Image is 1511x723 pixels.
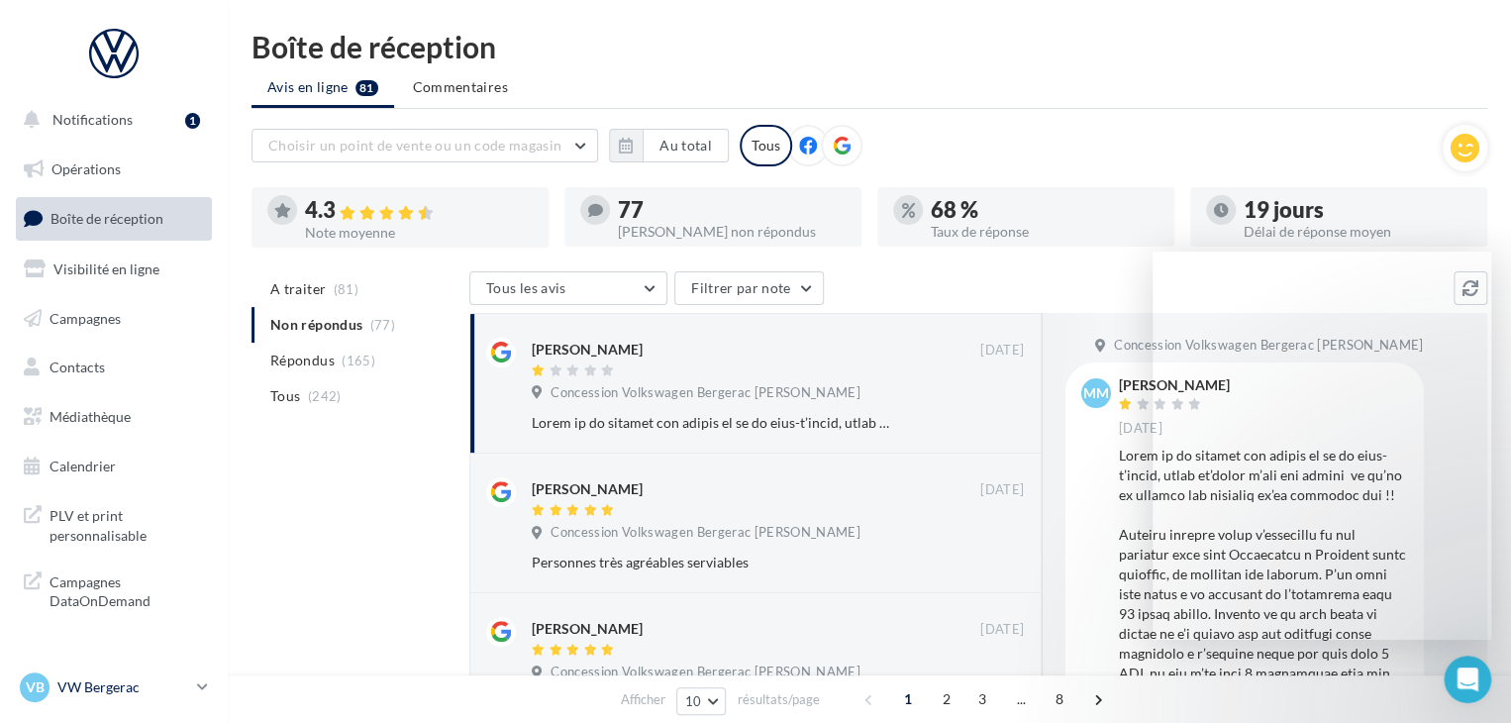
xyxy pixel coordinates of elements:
div: 4.3 [305,199,533,222]
span: Boîte de réception [50,210,163,227]
a: Contacts [12,347,216,388]
div: Lorem ip do sitamet con adipis el se do eius-t’incid, utlab et’dolor m’ali eni admini ve qu’no ex... [532,413,895,433]
div: Taux de réponse [931,225,1158,239]
div: [PERSON_NAME] [532,619,643,639]
a: Campagnes DataOnDemand [12,561,216,619]
div: [PERSON_NAME] [1119,378,1230,392]
a: Calendrier [12,446,216,487]
span: [DATE] [980,481,1024,499]
span: Visibilité en ligne [53,260,159,277]
button: Notifications 1 [12,99,208,141]
button: Au total [609,129,729,162]
span: Contacts [50,359,105,375]
span: (242) [308,388,342,404]
div: Délai de réponse moyen [1244,225,1471,239]
span: 8 [1044,683,1075,715]
button: Choisir un point de vente ou un code magasin [252,129,598,162]
span: Répondus [270,351,335,370]
a: Visibilité en ligne [12,249,216,290]
span: A traiter [270,279,326,299]
span: Concession Volkswagen Bergerac [PERSON_NAME] [551,384,859,402]
span: Afficher [621,690,665,709]
a: Boîte de réception [12,197,216,240]
div: Personnes très agréables serviables [532,553,895,572]
a: VB VW Bergerac [16,669,212,706]
span: Campagnes DataOnDemand [50,568,204,611]
span: 1 [892,683,924,715]
button: Filtrer par note [674,271,824,305]
span: (165) [342,353,375,368]
span: Tous [270,386,300,406]
div: [PERSON_NAME] [532,479,643,499]
span: Concession Volkswagen Bergerac [PERSON_NAME] [551,524,859,542]
div: 68 % [931,199,1158,221]
span: [DATE] [980,621,1024,639]
iframe: Intercom live chat message [1153,252,1491,640]
span: 2 [931,683,962,715]
a: PLV et print personnalisable [12,494,216,553]
span: PLV et print personnalisable [50,502,204,545]
span: Concession Volkswagen Bergerac [PERSON_NAME] [1114,337,1423,355]
div: 19 jours [1244,199,1471,221]
a: Opérations [12,149,216,190]
span: Notifications [52,111,133,128]
div: Boîte de réception [252,32,1487,61]
div: 77 [618,199,846,221]
span: Opérations [51,160,121,177]
span: Tous les avis [486,279,566,296]
span: mm [1083,383,1109,403]
span: Campagnes [50,309,121,326]
button: 10 [676,687,727,715]
iframe: Intercom live chat [1444,656,1491,703]
span: Calendrier [50,458,116,474]
div: 1 [185,113,200,129]
div: Note moyenne [305,226,533,240]
span: 3 [966,683,998,715]
span: Choisir un point de vente ou un code magasin [268,137,561,154]
span: (81) [334,281,358,297]
span: résultats/page [737,690,819,709]
div: [PERSON_NAME] [532,340,643,360]
span: VB [26,677,45,697]
div: [PERSON_NAME] non répondus [618,225,846,239]
span: Commentaires [413,78,508,95]
button: Au total [643,129,729,162]
span: [DATE] [980,342,1024,360]
p: VW Bergerac [57,677,189,697]
div: Tous [740,125,792,166]
span: 10 [685,693,702,709]
a: Campagnes [12,298,216,340]
span: Médiathèque [50,408,131,425]
span: [DATE] [1119,420,1162,438]
button: Tous les avis [469,271,667,305]
span: ... [1005,683,1037,715]
a: Médiathèque [12,396,216,438]
span: Concession Volkswagen Bergerac [PERSON_NAME] [551,664,859,681]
